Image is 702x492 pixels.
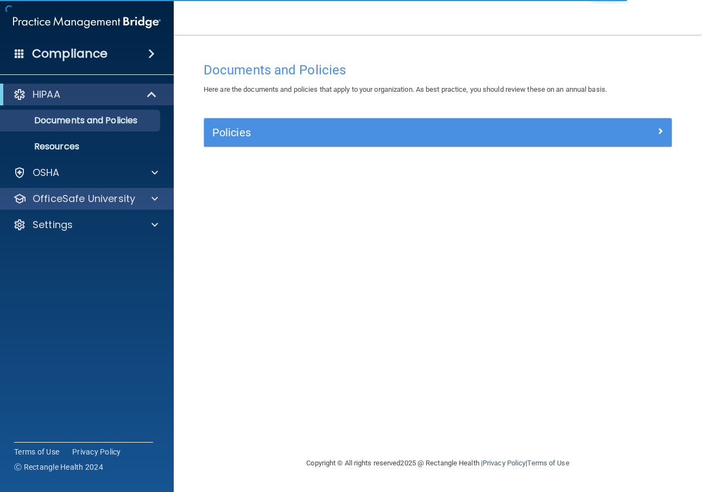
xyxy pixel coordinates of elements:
[212,127,547,138] h5: Policies
[14,446,59,457] a: Terms of Use
[7,115,155,126] p: Documents and Policies
[514,415,689,458] iframe: Drift Widget Chat Controller
[204,85,607,93] span: Here are the documents and policies that apply to your organization. As best practice, you should...
[13,218,158,231] a: Settings
[212,124,663,141] a: Policies
[32,46,107,61] h4: Compliance
[33,166,60,179] p: OSHA
[14,462,103,472] span: Ⓒ Rectangle Health 2024
[13,192,158,205] a: OfficeSafe University
[204,63,672,77] h4: Documents and Policies
[527,459,569,467] a: Terms of Use
[13,166,158,179] a: OSHA
[33,192,135,205] p: OfficeSafe University
[13,88,157,101] a: HIPAA
[483,459,526,467] a: Privacy Policy
[7,141,155,152] p: Resources
[72,446,121,457] a: Privacy Policy
[13,11,161,33] img: PMB logo
[33,218,73,231] p: Settings
[33,88,60,101] p: HIPAA
[240,446,636,481] div: Copyright © All rights reserved 2025 @ Rectangle Health | |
